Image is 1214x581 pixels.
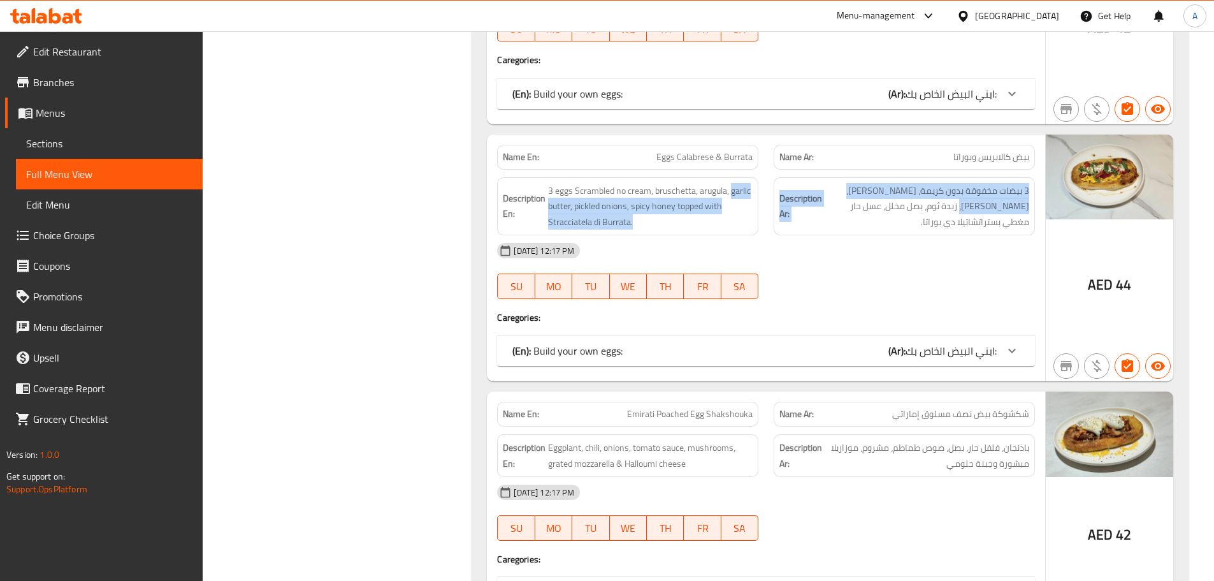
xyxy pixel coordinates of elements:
[535,274,572,299] button: MO
[33,75,192,90] span: Branches
[627,408,753,421] span: Emirati Poached Egg Shakshouka
[652,277,679,296] span: TH
[1115,96,1140,122] button: Has choices
[497,515,535,541] button: SU
[5,342,203,373] a: Upsell
[1084,96,1109,122] button: Purchased item
[36,105,192,121] span: Menus
[684,274,721,299] button: FR
[16,189,203,220] a: Edit Menu
[5,373,203,404] a: Coverage Report
[888,84,906,103] b: (Ar):
[5,36,203,67] a: Edit Restaurant
[509,487,579,499] span: [DATE] 12:17 PM
[5,67,203,98] a: Branches
[33,228,192,243] span: Choice Groups
[610,515,647,541] button: WE
[779,408,814,421] strong: Name Ar:
[689,277,716,296] span: FR
[512,341,531,360] b: (En):
[16,128,203,159] a: Sections
[684,515,721,541] button: FR
[497,553,1035,566] h4: Caregories:
[572,515,609,541] button: TU
[5,312,203,342] a: Menu disclaimer
[26,136,192,151] span: Sections
[26,197,192,212] span: Edit Menu
[647,274,684,299] button: TH
[825,440,1029,471] span: باذنجان، فلفل حار، بصل، صوص طماطم، مشروم، موزاريلا مبشورة وجبنة حلومي
[33,320,192,335] span: Menu disclaimer
[577,277,604,296] span: TU
[615,277,642,296] span: WE
[503,191,546,222] strong: Description En:
[33,381,192,396] span: Coverage Report
[656,151,753,164] span: Eggs Calabrese & Burrata
[652,20,679,38] span: TH
[779,440,822,471] strong: Description Ar:
[726,20,753,38] span: SA
[497,54,1035,66] h4: Caregories:
[1088,522,1113,547] span: AED
[540,20,567,38] span: MO
[33,289,192,304] span: Promotions
[5,98,203,128] a: Menus
[1116,522,1131,547] span: 42
[503,20,530,38] span: SU
[577,519,604,538] span: TU
[6,481,87,497] a: Support.OpsPlatform
[615,519,642,538] span: WE
[1088,272,1113,297] span: AED
[540,277,567,296] span: MO
[721,274,758,299] button: SA
[825,183,1029,230] span: 3 بيضات مخفوقة بدون كريمة، بروشيتا، جرجير، زبدة ثوم، بصل مخلل، عسل حار مغطي بستراتشاتيلا دي بوراتا.
[548,183,753,230] span: 3 eggs Scrambled no cream, bruschetta, arugula, garlic butter, pickled onions, spicy honey topped...
[503,277,530,296] span: SU
[503,519,530,538] span: SU
[892,408,1029,421] span: شكشوكة بيض نصف مسلوق إماراتي
[906,341,997,360] span: ابني البيض الخاص بك:
[497,78,1035,109] div: (En): Build your own eggs:(Ar):ابني البيض الخاص بك:
[1046,392,1173,476] img: Emirati_Poached_Egg_Shaks638954388335302138.jpg
[1145,353,1171,379] button: Available
[953,151,1029,164] span: بيض كالابريس وبوراتا
[1116,272,1131,297] span: 44
[33,44,192,59] span: Edit Restaurant
[33,350,192,365] span: Upsell
[509,245,579,257] span: [DATE] 12:17 PM
[33,411,192,427] span: Grocery Checklist
[577,20,604,38] span: TU
[906,84,997,103] span: ابني البيض الخاص بك:
[610,274,647,299] button: WE
[689,20,716,38] span: FR
[1053,353,1079,379] button: Not branch specific item
[572,274,609,299] button: TU
[615,20,642,38] span: WE
[503,440,546,471] strong: Description En:
[689,519,716,538] span: FR
[5,251,203,281] a: Coupons
[1046,135,1173,219] img: Eggs_Calabrese__Burrata638954388341322685.jpg
[6,468,65,485] span: Get support on:
[726,519,753,538] span: SA
[512,343,623,358] p: Build your own eggs:
[975,9,1059,23] div: [GEOGRAPHIC_DATA]
[497,274,535,299] button: SU
[1192,9,1197,23] span: A
[16,159,203,189] a: Full Menu View
[721,515,758,541] button: SA
[888,341,906,360] b: (Ar):
[6,446,38,463] span: Version:
[1145,96,1171,122] button: Available
[652,519,679,538] span: TH
[512,84,531,103] b: (En):
[512,86,623,101] p: Build your own eggs:
[33,258,192,274] span: Coupons
[1115,353,1140,379] button: Has choices
[503,151,539,164] strong: Name En:
[837,8,915,24] div: Menu-management
[1084,353,1109,379] button: Purchased item
[5,281,203,312] a: Promotions
[5,404,203,434] a: Grocery Checklist
[497,335,1035,366] div: (En): Build your own eggs:(Ar):ابني البيض الخاص بك:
